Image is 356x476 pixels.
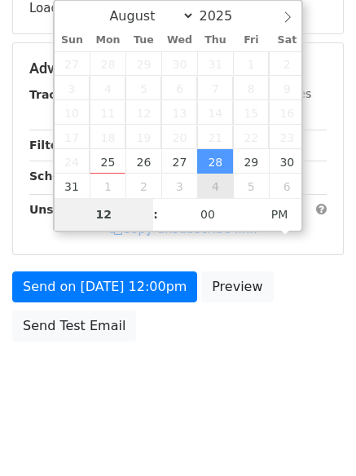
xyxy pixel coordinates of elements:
span: Sun [55,35,90,46]
h5: Advanced [29,59,327,77]
span: August 8, 2025 [233,76,269,100]
span: July 30, 2025 [161,51,197,76]
span: August 17, 2025 [55,125,90,149]
span: September 6, 2025 [269,174,305,198]
span: August 14, 2025 [197,100,233,125]
input: Minute [158,198,257,231]
a: Send on [DATE] 12:00pm [12,271,197,302]
a: Copy unsubscribe link [110,222,257,236]
span: Click to toggle [257,198,302,231]
iframe: Chat Widget [275,398,356,476]
span: August 15, 2025 [233,100,269,125]
span: August 21, 2025 [197,125,233,149]
span: August 23, 2025 [269,125,305,149]
span: July 29, 2025 [125,51,161,76]
span: September 3, 2025 [161,174,197,198]
span: August 9, 2025 [269,76,305,100]
span: August 5, 2025 [125,76,161,100]
span: August 20, 2025 [161,125,197,149]
span: : [153,198,158,231]
span: August 6, 2025 [161,76,197,100]
a: Preview [201,271,273,302]
strong: Tracking [29,88,84,101]
span: September 5, 2025 [233,174,269,198]
span: Thu [197,35,233,46]
span: August 28, 2025 [197,149,233,174]
span: August 16, 2025 [269,100,305,125]
span: July 31, 2025 [197,51,233,76]
span: August 4, 2025 [90,76,125,100]
span: Wed [161,35,197,46]
span: Tue [125,35,161,46]
span: August 3, 2025 [55,76,90,100]
span: September 2, 2025 [125,174,161,198]
span: August 25, 2025 [90,149,125,174]
span: August 13, 2025 [161,100,197,125]
a: Send Test Email [12,311,136,342]
span: August 26, 2025 [125,149,161,174]
input: Year [195,8,253,24]
strong: Unsubscribe [29,203,109,216]
span: Sat [269,35,305,46]
span: August 31, 2025 [55,174,90,198]
span: August 12, 2025 [125,100,161,125]
input: Hour [55,198,154,231]
span: August 2, 2025 [269,51,305,76]
span: Fri [233,35,269,46]
span: August 30, 2025 [269,149,305,174]
span: Mon [90,35,125,46]
span: August 7, 2025 [197,76,233,100]
span: August 11, 2025 [90,100,125,125]
span: August 29, 2025 [233,149,269,174]
span: August 22, 2025 [233,125,269,149]
strong: Filters [29,139,71,152]
span: August 18, 2025 [90,125,125,149]
span: August 10, 2025 [55,100,90,125]
span: July 27, 2025 [55,51,90,76]
span: August 27, 2025 [161,149,197,174]
span: September 4, 2025 [197,174,233,198]
strong: Schedule [29,170,88,183]
span: July 28, 2025 [90,51,125,76]
span: August 19, 2025 [125,125,161,149]
span: August 24, 2025 [55,149,90,174]
span: August 1, 2025 [233,51,269,76]
span: September 1, 2025 [90,174,125,198]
